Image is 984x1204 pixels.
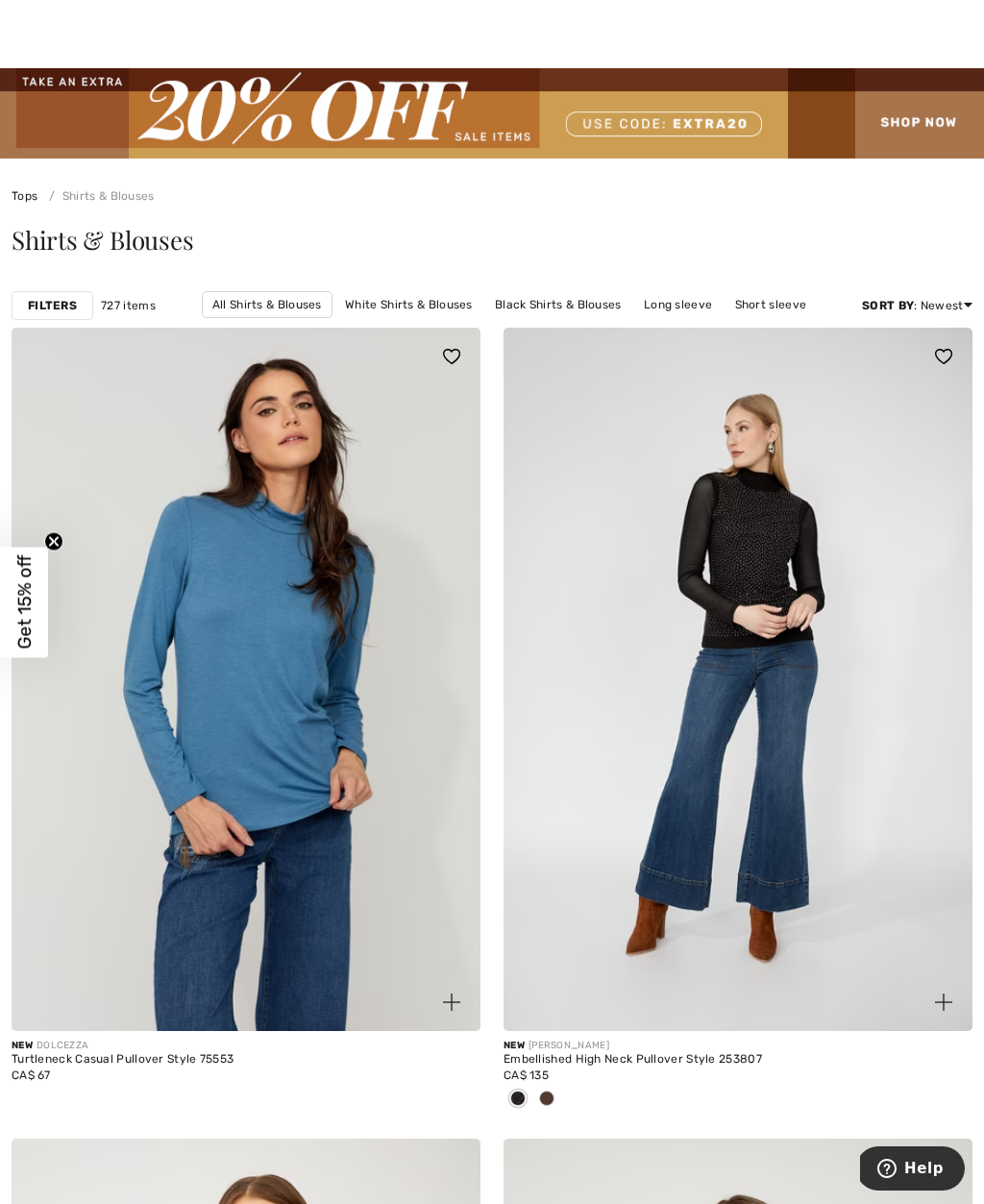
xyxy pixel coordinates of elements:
img: heart_black_full.svg [935,349,952,364]
span: New [504,1040,525,1051]
a: Long sleeve [634,292,722,317]
span: 727 items [101,297,156,314]
div: DOLCEZZA [12,1039,480,1053]
a: Black Shirts & Blouses [485,292,631,317]
a: Shirts & Blouses [41,189,155,203]
a: Solid [327,318,374,343]
img: plus_v2.svg [443,994,460,1011]
a: [PERSON_NAME] & Blouses [590,318,764,343]
span: CA$ 67 [12,1069,51,1082]
img: heart_black_full.svg [443,349,460,364]
a: Short sleeve [726,292,817,317]
div: Embellished High Neck Pullover Style 253807 [504,1053,972,1067]
a: [PERSON_NAME] Shirts & Blouses [377,318,587,343]
div: [PERSON_NAME] [504,1039,972,1053]
a: Tops [12,189,37,203]
span: New [12,1040,33,1051]
img: Turtleneck Casual Pullover Style 75553. Indigo [12,328,480,1031]
button: Close teaser [44,531,63,551]
div: Turtleneck Casual Pullover Style 75553 [12,1053,480,1067]
div: Mocha [532,1084,561,1116]
strong: Sort By [862,299,914,312]
div: Black [504,1084,532,1116]
img: plus_v2.svg [935,994,952,1011]
span: Shirts & Blouses [12,223,193,257]
img: Embellished High Neck Pullover Style 253807. Black [504,328,972,1031]
a: White Shirts & Blouses [335,292,482,317]
iframe: Opens a widget where you can find more information [860,1146,965,1194]
a: ¾ sleeve [254,318,323,343]
a: All Shirts & Blouses [202,291,332,318]
div: : Newest [862,297,972,314]
span: Get 15% off [13,555,36,650]
strong: Filters [28,297,77,314]
span: CA$ 135 [504,1069,549,1082]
